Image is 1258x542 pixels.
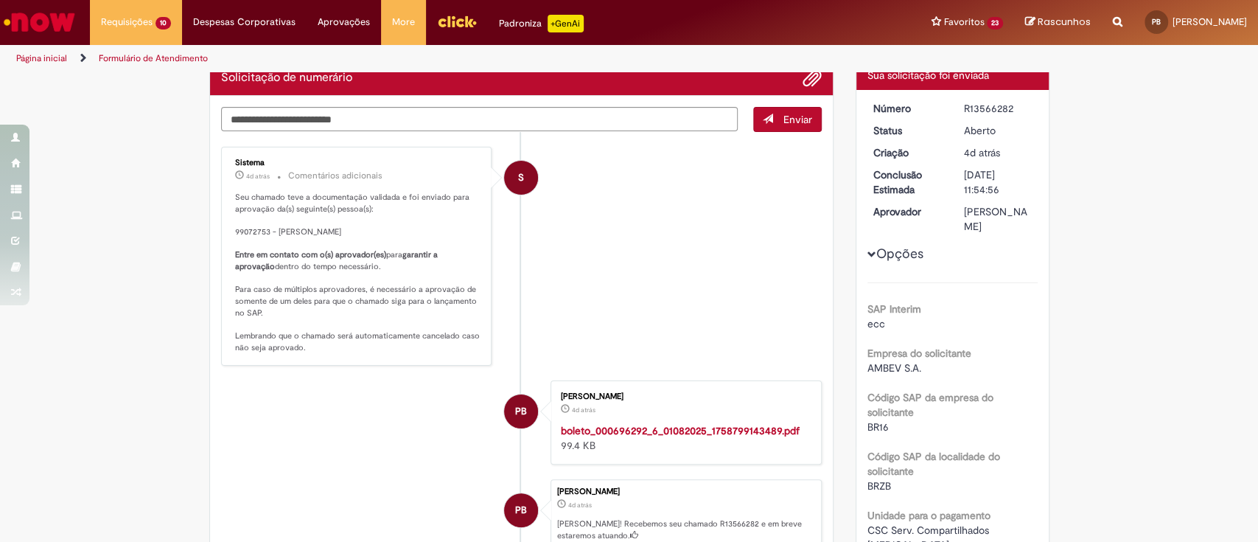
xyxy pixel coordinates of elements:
[392,15,415,29] span: More
[318,15,370,29] span: Aprovações
[862,123,953,138] dt: Status
[867,479,891,493] span: BRZB
[867,302,921,316] b: SAP Interim
[221,72,352,85] h2: Solicitação de numerário Histórico de tíquete
[568,501,592,510] time: 25/09/2025 11:54:52
[862,101,953,116] dt: Número
[1038,15,1091,29] span: Rascunhos
[867,361,921,375] span: AMBEV S.A.
[561,423,806,453] div: 99.4 KB
[235,249,386,260] b: Entre em contato com o(s) aprovador(es)
[561,392,806,401] div: [PERSON_NAME]
[499,15,584,32] div: Padroniza
[964,146,1000,159] time: 25/09/2025 11:54:52
[783,113,812,126] span: Enviar
[221,107,738,132] textarea: Digite sua mensagem aqui...
[964,101,1032,116] div: R13566282
[1025,15,1091,29] a: Rascunhos
[235,192,481,354] p: Seu chamado teve a documentação validada e foi enviado para aprovação da(s) seguinte(s) pessoa(s)...
[557,487,814,496] div: [PERSON_NAME]
[753,107,822,132] button: Enviar
[803,69,822,88] button: Adicionar anexos
[964,123,1032,138] div: Aberto
[246,172,270,181] span: 4d atrás
[572,406,595,414] span: 4d atrás
[16,52,67,64] a: Página inicial
[561,424,800,437] a: boleto_000696292_6_01082025_1758799143489.pdf
[987,17,1003,29] span: 23
[862,145,953,160] dt: Criação
[515,394,527,429] span: PB
[246,172,270,181] time: 26/09/2025 11:08:46
[235,249,440,272] b: garantir a aprovação
[572,406,595,414] time: 25/09/2025 11:54:36
[504,161,538,195] div: System
[1152,17,1161,27] span: PB
[515,493,527,528] span: PB
[1,7,77,37] img: ServiceNow
[964,145,1032,160] div: 25/09/2025 11:54:52
[867,450,1000,478] b: Código SAP da localidade do solicitante
[11,45,828,72] ul: Trilhas de página
[867,420,889,434] span: BR16
[867,391,993,419] b: Código SAP da empresa do solicitante
[862,204,953,219] dt: Aprovador
[235,159,481,167] div: Sistema
[101,15,153,29] span: Requisições
[99,52,208,64] a: Formulário de Atendimento
[867,69,989,82] span: Sua solicitação foi enviada
[943,15,984,29] span: Favoritos
[964,146,1000,159] span: 4d atrás
[568,501,592,510] span: 4d atrás
[867,317,885,330] span: ecc
[437,10,477,32] img: click_logo_yellow_360x200.png
[964,167,1032,197] div: [DATE] 11:54:56
[193,15,296,29] span: Despesas Corporativas
[557,518,814,541] p: [PERSON_NAME]! Recebemos seu chamado R13566282 e em breve estaremos atuando.
[1173,15,1247,28] span: [PERSON_NAME]
[867,347,971,360] b: Empresa do solicitante
[867,509,990,522] b: Unidade para o pagamento
[518,160,524,195] span: S
[155,17,171,29] span: 10
[504,395,538,428] div: Patricia Cristina Pinto Benedito
[964,204,1032,234] div: [PERSON_NAME]
[504,493,538,527] div: Patricia Cristina Pinto Benedito
[288,170,382,182] small: Comentários adicionais
[862,167,953,197] dt: Conclusão Estimada
[548,15,584,32] p: +GenAi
